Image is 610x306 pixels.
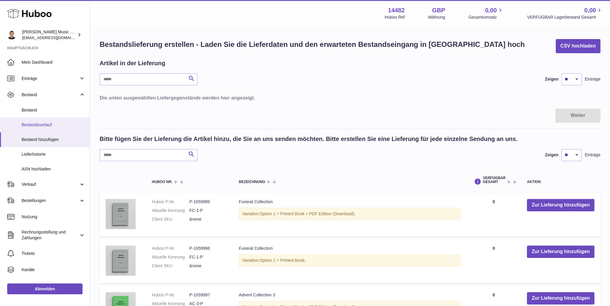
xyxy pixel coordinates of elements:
a: 0,00 Gesamtumsatz [468,6,503,20]
span: Bezeichnung [239,180,265,184]
h1: Bestandslieferung erstellen - Laden Sie die Lieferdaten und den erwarteten Bestandseingang in [GE... [100,40,525,49]
img: Funeral Collection [106,199,136,229]
a: Abmelden [7,283,83,294]
dt: Huboo P-Nr. [152,292,189,298]
div: Aktion [527,180,594,184]
dt: Huboo P-Nr. [152,246,189,251]
h2: Bitte fügen Sie der Lieferung die Artikel hinzu, die Sie an uns senden möchten. Bitte erstellen S... [100,135,518,143]
dt: Client SKU [152,263,189,269]
td: Funeral Collection [233,193,467,237]
button: Zur Lieferung hinzufügen [527,292,594,304]
td: Funeral Collection [233,240,467,283]
span: Bestandsverlauf [22,122,85,128]
span: Mein Dashboard [22,60,85,65]
span: Einträge [585,152,600,158]
span: Bestand hinzufügen [22,137,85,142]
span: ASN hochladen [22,166,85,172]
dd: &none [189,216,227,222]
strong: GBP [432,6,445,14]
span: Tickets [22,251,85,256]
span: Option 1 = Printed Book + PDF Edition (Download); [260,211,355,216]
dd: FC-1-P [189,254,227,260]
span: Option 1 = Printed Book; [260,258,305,263]
div: [PERSON_NAME] Music & Media Publishing - FZCO [22,29,76,41]
dt: Aktuelle Kennung [152,254,189,260]
span: Rechnungsstellung und Zahlungen [22,229,79,241]
td: 0 [467,193,521,237]
span: Lieferhistorie [22,151,85,157]
img: management@paulfeyorganist.com [7,30,16,39]
dd: P-1059998 [189,246,227,251]
h2: Artikel in der Lieferung [100,59,165,67]
span: VERFÜGBAR Gesamt [483,176,506,184]
span: VERFÜGBAR Lagerbestand Gesamt [527,14,603,20]
span: Einträge [22,76,79,81]
dd: P-1059999 [189,199,227,205]
label: Zeigen [545,76,558,82]
dd: P-1059997 [189,292,227,298]
dt: Client SKU [152,216,189,222]
button: CSV hochladen [556,39,600,53]
div: Variation: [239,208,461,220]
button: Zur Lieferung hinzufügen [527,199,594,211]
span: [EMAIL_ADDRESS][DOMAIN_NAME] [22,35,88,40]
div: Variation: [239,254,461,267]
td: 0 [467,240,521,283]
button: Zur Lieferung hinzufügen [527,246,594,258]
dt: Aktuelle Kennung [152,208,189,213]
a: 0,00 VERFÜGBAR Lagerbestand Gesamt [527,6,603,20]
span: 0,00 [584,6,596,14]
span: Verkauf [22,182,79,187]
span: Gesamtumsatz [468,14,503,20]
img: Funeral Collection [106,246,136,276]
div: Huboo Ref [385,14,405,20]
dt: Huboo P-Nr. [152,199,189,205]
span: Bestand [22,107,85,113]
span: Huboo Nr. [152,180,173,184]
span: Nutzung [22,214,85,220]
h3: Die unten ausgewählten Liefergegenstände werden hier angezeigt. [100,94,600,101]
span: Bestellungen [22,198,79,203]
strong: 14482 [388,6,405,14]
span: Bestand [22,92,79,98]
dd: &none [189,263,227,269]
span: Einträge [585,76,600,82]
span: Kanäle [22,267,85,273]
dd: FC-1-P [189,208,227,213]
span: 0,00 [485,6,497,14]
div: Währung [428,14,445,20]
label: Zeigen [545,152,558,158]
